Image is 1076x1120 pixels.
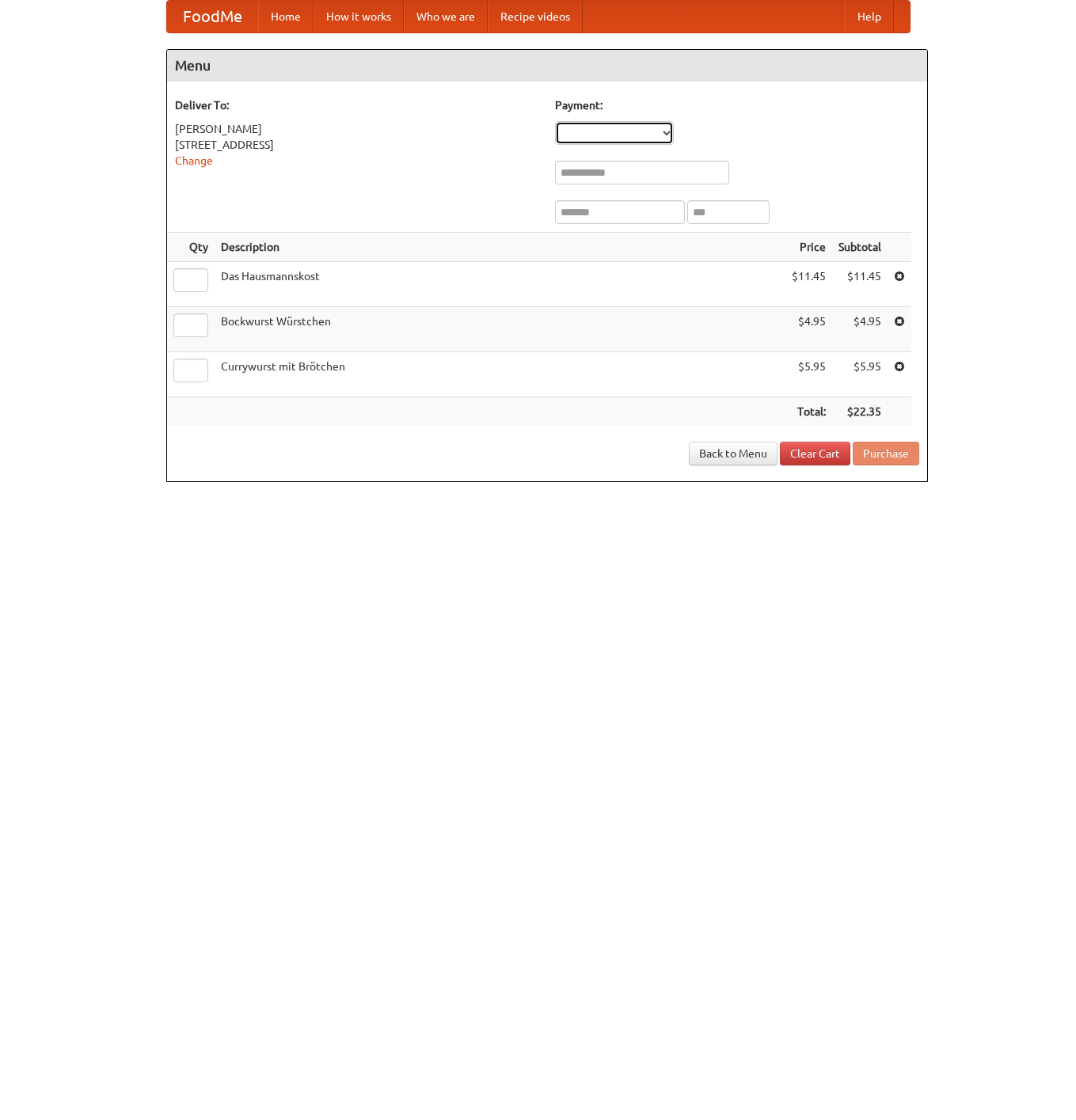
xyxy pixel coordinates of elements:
[832,397,888,427] th: $22.35
[215,307,785,352] td: Bockwurst Würstchen
[689,442,778,465] a: Back to Menu
[215,352,785,397] td: Currywurst mit Brötchen
[832,307,888,352] td: $4.95
[845,1,894,32] a: Help
[175,154,213,167] a: Change
[785,352,832,397] td: $5.95
[167,233,215,262] th: Qty
[832,233,888,262] th: Subtotal
[785,262,832,307] td: $11.45
[488,1,583,32] a: Recipe videos
[175,121,539,137] div: [PERSON_NAME]
[314,1,404,32] a: How it works
[832,262,888,307] td: $11.45
[853,442,919,465] button: Purchase
[215,233,785,262] th: Description
[215,262,785,307] td: Das Hausmannskost
[167,1,258,32] a: FoodMe
[175,97,539,113] h5: Deliver To:
[175,137,539,153] div: [STREET_ADDRESS]
[785,307,832,352] td: $4.95
[785,397,832,427] th: Total:
[832,352,888,397] td: $5.95
[555,97,919,113] h5: Payment:
[785,233,832,262] th: Price
[780,442,850,465] a: Clear Cart
[404,1,488,32] a: Who we are
[258,1,314,32] a: Home
[167,50,927,82] h4: Menu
